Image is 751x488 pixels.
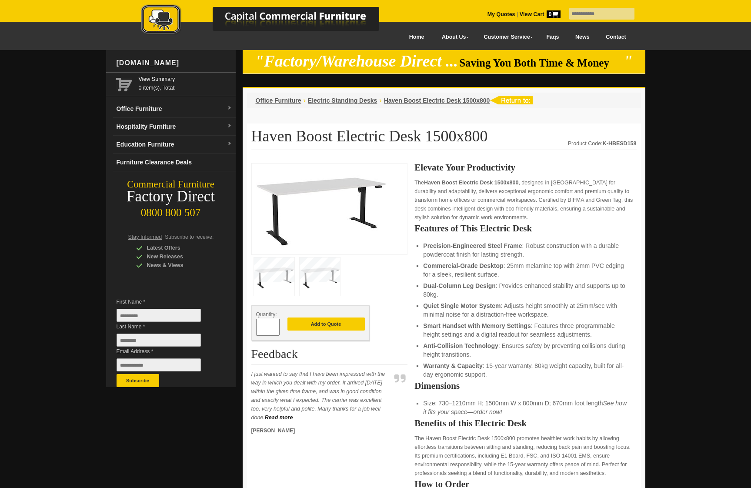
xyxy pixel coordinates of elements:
a: Office Furniture [256,97,301,104]
a: Faqs [538,27,567,47]
h2: Elevate Your Productivity [414,163,636,172]
div: Product Code: [568,139,637,148]
a: About Us [432,27,474,47]
h2: Feedback [251,348,408,364]
img: dropdown [227,124,232,129]
strong: K-HBESD158 [603,140,637,147]
a: Electric Standing Desks [308,97,377,104]
h2: Dimensions [414,381,636,390]
a: Education Furnituredropdown [113,136,236,154]
a: Contact [597,27,634,47]
input: Last Name * [117,334,201,347]
strong: View Cart [520,11,561,17]
a: Hospitality Furnituredropdown [113,118,236,136]
input: Email Address * [117,358,201,371]
button: Subscribe [117,374,159,387]
img: return to [490,96,533,104]
img: dropdown [227,141,232,147]
div: Commercial Furniture [106,178,236,191]
span: Stay Informed [128,234,162,240]
strong: Precision-Engineered Steel Frame [423,242,522,249]
li: : 25mm melamine top with 2mm PVC edging for a sleek, resilient surface. [423,261,628,279]
li: : 15-year warranty, 80kg weight capacity, built for all-day ergonomic support. [423,361,628,379]
button: Add to Quote [287,318,365,331]
strong: Anti-Collision Technology [423,342,498,349]
span: Last Name * [117,322,214,331]
li: : Adjusts height smoothly at 25mm/sec with minimal noise for a distraction-free workspace. [423,301,628,319]
strong: Commercial-Grade Desktop [423,262,503,269]
div: 0800 800 507 [106,202,236,219]
span: Saving You Both Time & Money [459,57,622,69]
span: 0 [547,10,561,18]
a: Read more [265,414,293,421]
span: Quantity: [256,311,277,318]
div: Factory Direct [106,191,236,203]
em: " [624,52,633,70]
h2: Features of This Electric Desk [414,224,636,233]
div: News & Views [136,261,219,270]
a: News [567,27,597,47]
h2: Benefits of this Electric Desk [414,419,636,428]
a: Haven Boost Electric Desk 1500x800 [384,97,490,104]
li: : Ensures safety by preventing collisions during height transitions. [423,341,628,359]
p: The , designed in [GEOGRAPHIC_DATA] for durability and adaptability, delivers exceptional ergonom... [414,178,636,222]
div: Latest Offers [136,244,219,252]
li: : Features three programmable height settings and a digital readout for seamless adjustments. [423,321,628,339]
a: Capital Commercial Furniture Logo [117,4,421,39]
a: View Summary [139,75,232,84]
li: › [379,96,381,105]
img: Capital Commercial Furniture Logo [117,4,421,36]
li: › [304,96,306,105]
div: New Releases [136,252,219,261]
input: First Name * [117,309,201,322]
strong: Warranty & Capacity [423,362,482,369]
li: Size: 730–1210mm H; 1500mm W x 800mm D; 670mm foot length [423,399,628,416]
a: View Cart0 [518,11,560,17]
p: I just wanted to say that I have been impressed with the way in which you dealt with my order. It... [251,370,391,422]
p: The Haven Boost Electric Desk 1500x800 promotes healthier work habits by allowing effortless tran... [414,434,636,478]
h1: Haven Boost Electric Desk 1500x800 [251,128,637,150]
p: [PERSON_NAME] [251,426,391,435]
span: Email Address * [117,347,214,356]
strong: Dual-Column Leg Design [423,282,495,289]
a: Customer Service [474,27,538,47]
li: : Provides enhanced stability and supports up to 80kg. [423,281,628,299]
strong: Smart Handset with Memory Settings [423,322,531,329]
em: "Factory/Warehouse Direct ... [255,52,458,70]
strong: Quiet Single Motor System [423,302,501,309]
a: Furniture Clearance Deals [113,154,236,171]
a: My Quotes [487,11,515,17]
strong: Haven Boost Electric Desk 1500x800 [424,180,519,186]
span: 0 item(s), Total: [139,75,232,91]
li: : Robust construction with a durable powdercoat finish for lasting strength. [423,241,628,259]
span: First Name * [117,297,214,306]
img: Haven Boost 1500x800 Electric Desk with quiet motor, 80kg capacity for NZ professionals [256,168,387,247]
div: [DOMAIN_NAME] [113,50,236,76]
img: dropdown [227,106,232,111]
span: Subscribe to receive: [165,234,214,240]
a: Office Furnituredropdown [113,100,236,118]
